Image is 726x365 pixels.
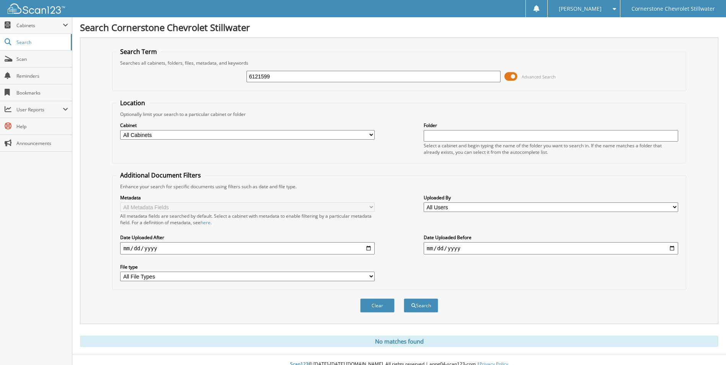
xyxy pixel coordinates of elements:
label: Uploaded By [424,194,678,201]
legend: Location [116,99,149,107]
div: Enhance your search for specific documents using filters such as date and file type. [116,183,682,190]
span: User Reports [16,106,63,113]
span: Help [16,123,68,130]
img: scan123-logo-white.svg [8,3,65,14]
div: All metadata fields are searched by default. Select a cabinet with metadata to enable filtering b... [120,213,375,226]
legend: Search Term [116,47,161,56]
span: Search [16,39,67,46]
a: here [201,219,210,226]
label: Folder [424,122,678,129]
button: Search [404,298,438,313]
span: Cabinets [16,22,63,29]
div: Select a cabinet and begin typing the name of the folder you want to search in. If the name match... [424,142,678,155]
span: Cornerstone Chevrolet Stillwater [631,7,715,11]
div: No matches found [80,336,718,347]
span: [PERSON_NAME] [559,7,602,11]
input: start [120,242,375,254]
label: Metadata [120,194,375,201]
label: Date Uploaded Before [424,234,678,241]
h1: Search Cornerstone Chevrolet Stillwater [80,21,718,34]
label: Date Uploaded After [120,234,375,241]
span: Reminders [16,73,68,79]
input: end [424,242,678,254]
div: Optionally limit your search to a particular cabinet or folder [116,111,682,117]
label: File type [120,264,375,270]
legend: Additional Document Filters [116,171,205,179]
span: Announcements [16,140,68,147]
button: Clear [360,298,395,313]
span: Advanced Search [522,74,556,80]
span: Bookmarks [16,90,68,96]
div: Searches all cabinets, folders, files, metadata, and keywords [116,60,682,66]
label: Cabinet [120,122,375,129]
span: Scan [16,56,68,62]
